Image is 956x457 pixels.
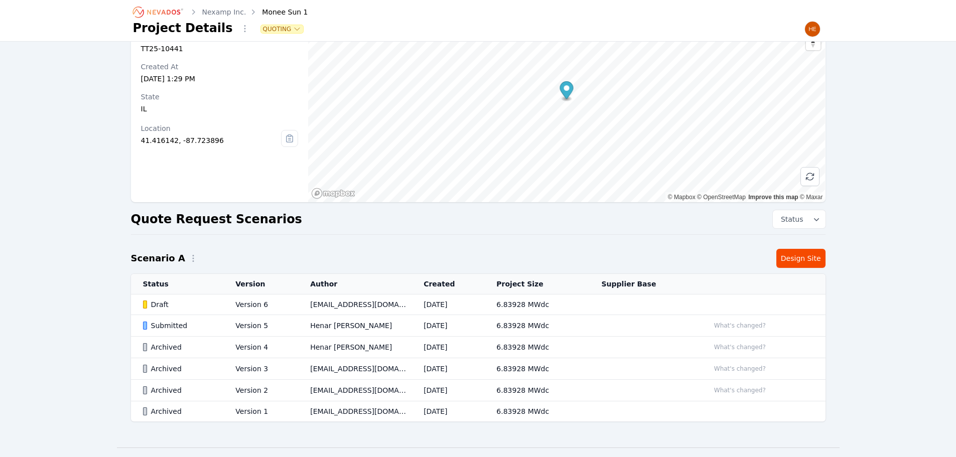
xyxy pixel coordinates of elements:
canvas: Map [308,2,825,202]
div: Submitted [143,321,219,331]
td: Version 5 [223,315,298,337]
th: Author [298,274,412,294]
td: Version 1 [223,401,298,422]
h2: Scenario A [131,251,185,265]
div: Draft [143,299,219,310]
td: [DATE] [412,380,484,401]
th: Supplier Base [589,274,697,294]
div: 41.416142, -87.723896 [141,135,282,145]
tr: ArchivedVersion 2[EMAIL_ADDRESS][DOMAIN_NAME][DATE]6.83928 MWdcWhat's changed? [131,380,826,401]
div: State [141,92,299,102]
td: [DATE] [412,315,484,337]
tr: ArchivedVersion 1[EMAIL_ADDRESS][DOMAIN_NAME][DATE]6.83928 MWdc [131,401,826,422]
td: Version 2 [223,380,298,401]
td: 6.83928 MWdc [484,401,589,422]
a: Mapbox [668,194,696,201]
td: [EMAIL_ADDRESS][DOMAIN_NAME] [298,380,412,401]
td: [DATE] [412,294,484,315]
div: Location [141,123,282,133]
a: Improve this map [748,194,798,201]
tr: ArchivedVersion 3[EMAIL_ADDRESS][DOMAIN_NAME][DATE]6.83928 MWdcWhat's changed? [131,358,826,380]
button: Status [773,210,826,228]
a: Nexamp Inc. [202,7,246,17]
td: [EMAIL_ADDRESS][DOMAIN_NAME] [298,294,412,315]
button: What's changed? [710,320,770,331]
button: What's changed? [710,385,770,396]
button: Quoting [261,25,304,33]
nav: Breadcrumb [133,4,308,20]
td: [DATE] [412,358,484,380]
a: Mapbox homepage [311,188,355,199]
tr: DraftVersion 6[EMAIL_ADDRESS][DOMAIN_NAME][DATE]6.83928 MWdc [131,294,826,315]
div: Map marker [560,81,574,102]
div: Archived [143,406,219,416]
a: Maxar [800,194,823,201]
div: Monee Sun 1 [248,7,308,17]
td: 6.83928 MWdc [484,315,589,337]
div: [DATE] 1:29 PM [141,74,299,84]
tr: SubmittedVersion 5Henar [PERSON_NAME][DATE]6.83928 MWdcWhat's changed? [131,315,826,337]
th: Version [223,274,298,294]
td: 6.83928 MWdc [484,294,589,315]
td: 6.83928 MWdc [484,337,589,358]
td: [DATE] [412,337,484,358]
div: Archived [143,385,219,395]
img: Henar Luque [804,21,821,37]
td: Henar [PERSON_NAME] [298,315,412,337]
button: What's changed? [710,363,770,374]
td: [DATE] [412,401,484,422]
a: OpenStreetMap [697,194,746,201]
span: Status [777,214,803,224]
td: [EMAIL_ADDRESS][DOMAIN_NAME] [298,358,412,380]
td: Version 6 [223,294,298,315]
td: Version 3 [223,358,298,380]
td: [EMAIL_ADDRESS][DOMAIN_NAME] [298,401,412,422]
div: IL [141,104,299,114]
div: Archived [143,364,219,374]
th: Status [131,274,224,294]
h1: Project Details [133,20,233,36]
tr: ArchivedVersion 4Henar [PERSON_NAME][DATE]6.83928 MWdcWhat's changed? [131,337,826,358]
a: Design Site [776,249,826,268]
td: Henar [PERSON_NAME] [298,337,412,358]
td: 6.83928 MWdc [484,380,589,401]
div: TT25-10441 [141,44,299,54]
button: Reset bearing to north [806,36,821,50]
div: Archived [143,342,219,352]
th: Created [412,274,484,294]
td: Version 4 [223,337,298,358]
td: 6.83928 MWdc [484,358,589,380]
button: What's changed? [710,342,770,353]
div: Created At [141,62,299,72]
th: Project Size [484,274,589,294]
h2: Quote Request Scenarios [131,211,302,227]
